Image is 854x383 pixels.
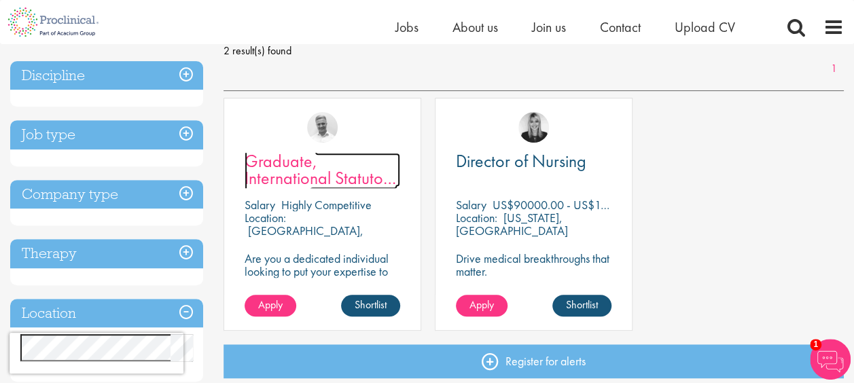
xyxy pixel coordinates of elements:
[245,223,363,251] p: [GEOGRAPHIC_DATA], [GEOGRAPHIC_DATA]
[469,297,494,312] span: Apply
[245,149,397,206] span: Graduate, International Statutory Reporting
[245,153,400,187] a: Graduate, International Statutory Reporting
[395,18,419,36] a: Jobs
[10,239,203,268] h3: Therapy
[224,344,844,378] a: Register for alerts
[518,112,549,143] img: Janelle Jones
[10,333,183,373] iframe: reCAPTCHA
[552,295,611,316] a: Shortlist
[532,18,566,36] a: Join us
[600,18,641,36] a: Contact
[245,295,296,316] a: Apply
[245,210,286,225] span: Location:
[10,299,203,328] h3: Location
[456,210,568,238] p: [US_STATE], [GEOGRAPHIC_DATA]
[456,295,508,316] a: Apply
[307,112,338,143] img: Joshua Bye
[675,18,735,36] a: Upload CV
[456,210,497,225] span: Location:
[10,180,203,209] h3: Company type
[245,252,400,304] p: Are you a dedicated individual looking to put your expertise to work fully flexibly in a hybrid p...
[456,153,611,170] a: Director of Nursing
[452,18,498,36] a: About us
[341,295,400,316] a: Shortlist
[224,41,844,61] span: 2 result(s) found
[10,120,203,149] h3: Job type
[245,197,275,213] span: Salary
[456,252,611,278] p: Drive medical breakthroughs that matter.
[10,61,203,90] h3: Discipline
[810,339,821,350] span: 1
[810,339,851,380] img: Chatbot
[281,197,372,213] p: Highly Competitive
[456,197,486,213] span: Salary
[456,149,586,172] span: Director of Nursing
[493,197,702,213] p: US$90000.00 - US$100000.00 per annum
[258,297,283,312] span: Apply
[824,61,844,77] a: 1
